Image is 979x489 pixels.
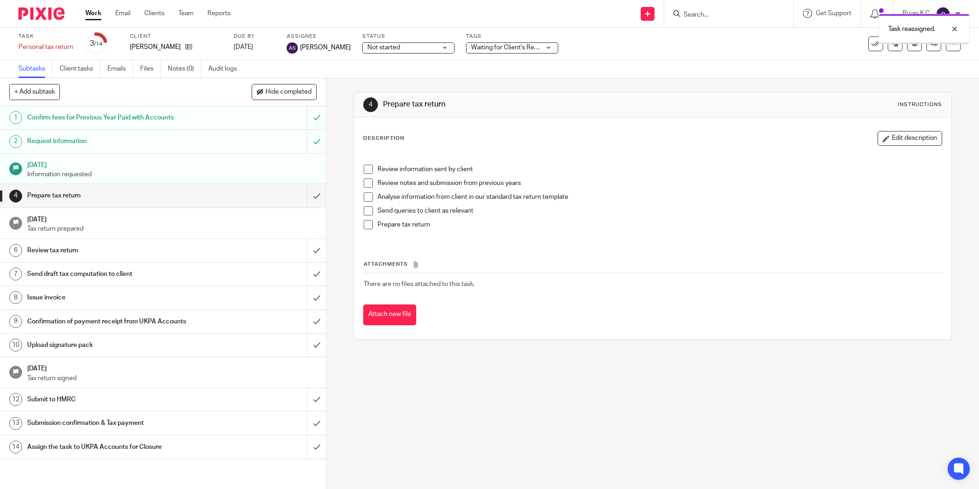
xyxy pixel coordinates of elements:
p: Task reassigned. [888,24,935,34]
div: Personal tax return [18,42,73,52]
label: Due by [234,33,275,40]
span: Not started [367,44,400,51]
button: Attach new file [363,304,416,325]
p: Send queries to client as relevant [377,206,942,215]
div: Instructions [898,101,942,108]
div: 7 [9,268,22,280]
img: Pixie [18,7,65,20]
span: Waiting for Client's Response. [471,44,557,51]
h1: [DATE] [27,213,317,224]
h1: Upload signature pack [27,338,208,352]
h1: [DATE] [27,158,317,170]
p: Description [363,135,404,142]
div: 8 [9,291,22,304]
p: Review notes and submission from previous years [377,179,942,188]
button: Edit description [878,131,942,146]
a: Team [178,9,194,18]
a: Notes (0) [168,60,201,78]
span: Hide completed [265,89,312,96]
h1: Send draft tax computation to client [27,267,208,281]
div: 4 [9,190,22,203]
h1: Assign the task to UKPA Accounts for Closure [27,440,208,454]
p: Tax return prepared [27,224,317,233]
label: Task [18,33,73,40]
p: Tax return signed [27,374,317,383]
div: 3 [90,38,102,49]
a: Work [85,9,101,18]
h1: Confirmation of payment receipt from UKPA Accounts [27,315,208,328]
p: Prepare tax return [377,220,942,229]
a: Email [115,9,130,18]
div: 6 [9,244,22,257]
p: Analyse information from client in our standard tax return template [377,192,942,202]
label: Assignee [287,33,351,40]
h1: Prepare tax return [383,100,672,109]
h1: Prepare tax return [27,189,208,203]
h1: Submission confirmation & Tax payment [27,416,208,430]
small: /14 [94,42,102,47]
p: Information requested [27,170,317,179]
span: [DATE] [234,44,253,50]
h1: Request information [27,134,208,148]
a: Files [140,60,161,78]
h1: Issue invoice [27,291,208,304]
div: 1 [9,111,22,124]
a: Audit logs [208,60,244,78]
label: Client [130,33,222,40]
div: 4 [363,97,378,112]
div: 9 [9,315,22,328]
label: Status [362,33,454,40]
label: Tags [466,33,558,40]
a: Clients [144,9,165,18]
a: Client tasks [59,60,100,78]
a: Subtasks [18,60,53,78]
img: svg%3E [287,42,298,54]
span: Attachments [364,262,408,267]
p: Review information sent by client [377,165,942,174]
h1: Review tax return [27,244,208,257]
h1: Confirm fees for Previous Year Paid with Accounts [27,111,208,125]
img: svg%3E [936,6,950,21]
span: [PERSON_NAME] [300,43,351,52]
div: 10 [9,339,22,352]
div: 13 [9,417,22,430]
div: 2 [9,135,22,148]
a: Emails [107,60,133,78]
div: 12 [9,393,22,406]
button: Hide completed [252,84,317,100]
p: [PERSON_NAME] [130,42,181,52]
span: There are no files attached to this task. [364,281,475,287]
button: + Add subtask [9,84,60,100]
div: 14 [9,441,22,453]
a: Reports [207,9,230,18]
h1: [DATE] [27,362,317,373]
h1: Submit to HMRC [27,393,208,406]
